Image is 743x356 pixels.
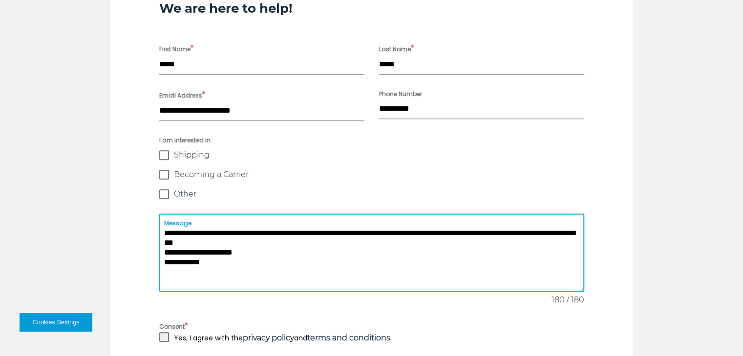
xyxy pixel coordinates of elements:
a: privacy policy [243,333,294,342]
label: Other [159,189,584,199]
strong: . [307,333,392,343]
a: terms and conditions [307,333,390,342]
span: Other [174,189,196,199]
span: 180 / 180 [552,294,584,306]
label: Shipping [159,150,584,160]
span: Shipping [174,150,210,160]
p: Yes, I agree with the and [174,332,392,344]
button: Cookies Settings [20,313,92,332]
label: Consent [159,320,584,332]
label: Becoming a Carrier [159,170,584,179]
span: I am interested in [159,136,584,145]
span: Becoming a Carrier [174,170,249,179]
